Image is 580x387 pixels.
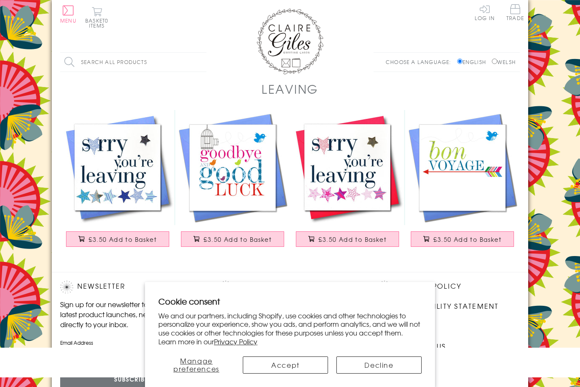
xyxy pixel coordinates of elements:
button: Decline [336,356,422,374]
button: £3.50 Add to Basket [411,231,514,247]
a: Good Luck Card, Sorry You're Leaving Blue, Embellished with a padded star £3.50 Add to Basket [60,110,175,255]
label: Email Address [60,339,202,346]
img: Good Luck Card, Sorry You're Leaving Blue, Embellished with a padded star [60,110,175,225]
input: Search [198,53,206,72]
button: Basket0 items [85,7,108,28]
label: English [457,58,490,66]
span: 0 items [89,17,108,29]
button: £3.50 Add to Basket [181,231,285,247]
img: Good Luck Leaving Card, Arrow and Bird, Bon Voyage [405,110,520,225]
img: Claire Giles Greetings Cards [257,8,323,74]
h2: Newsletter [60,281,202,293]
a: Good Luck Card, Sorry You're Leaving Pink, Embellished with a padded star £3.50 Add to Basket [290,110,405,255]
h2: Cookie consent [158,295,422,307]
h2: Follow Us [219,281,361,293]
span: Trade [506,4,524,21]
a: Accessibility Statement [395,301,499,312]
p: We and our partners, including Shopify, use cookies and other technologies to personalize your ex... [158,311,422,346]
a: Privacy Policy [395,281,461,292]
a: Log In [475,4,495,21]
img: Good Luck Card, Sorry You're Leaving Pink, Embellished with a padded star [290,110,405,225]
span: £3.50 Add to Basket [89,235,157,243]
a: Privacy Policy [214,336,257,346]
a: Good Luck Leaving Card, Arrow and Bird, Bon Voyage £3.50 Add to Basket [405,110,520,255]
span: £3.50 Add to Basket [433,235,501,243]
p: Sign up for our newsletter to receive the latest product launches, news and offers directly to yo... [60,299,202,329]
button: Menu [60,5,76,23]
input: English [457,59,463,64]
button: Manage preferences [158,356,234,374]
input: Search all products [60,53,206,72]
span: Menu [60,17,76,24]
img: Good Luck Leaving Card, Bird Card, Goodbye and Good Luck [175,110,290,225]
label: Welsh [492,58,516,66]
input: Welsh [492,59,497,64]
span: £3.50 Add to Basket [318,235,387,243]
span: £3.50 Add to Basket [204,235,272,243]
button: Accept [243,356,328,374]
button: £3.50 Add to Basket [296,231,399,247]
a: Good Luck Leaving Card, Bird Card, Goodbye and Good Luck £3.50 Add to Basket [175,110,290,255]
a: Trade [506,4,524,22]
button: £3.50 Add to Basket [66,231,170,247]
h1: Leaving [262,80,318,97]
span: Manage preferences [173,356,219,374]
p: Choose a language: [386,58,455,66]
